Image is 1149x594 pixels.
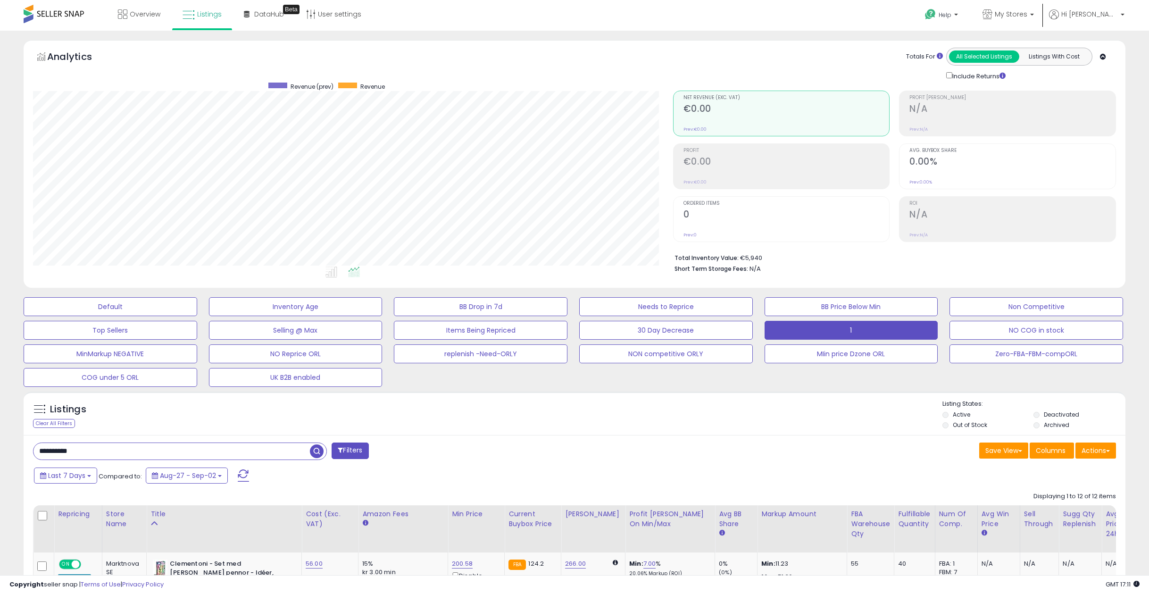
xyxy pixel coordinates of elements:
[579,321,753,340] button: 30 Day Decrease
[1106,580,1140,589] span: 2025-09-10 17:11 GMT
[1033,492,1116,501] div: Displaying 1 to 12 of 12 items
[749,264,761,273] span: N/A
[1036,446,1066,455] span: Columns
[24,344,197,363] button: MinMarkup NEGATIVE
[1075,443,1116,459] button: Actions
[1106,560,1137,568] div: N/A
[362,519,368,527] small: Amazon Fees.
[683,95,890,100] span: Net Revenue (Exc. VAT)
[1024,509,1055,529] div: Sell Through
[719,560,757,568] div: 0%
[394,321,567,340] button: Items Being Repriced
[209,344,383,363] button: NO Reprice ORL
[982,560,1013,568] div: N/A
[394,297,567,316] button: BB Drop in 7d
[1061,9,1118,19] span: Hi [PERSON_NAME]
[1044,421,1069,429] label: Archived
[579,344,753,363] button: NON competitive ORLY
[528,559,544,568] span: 124.2
[33,419,75,428] div: Clear All Filters
[1063,509,1098,529] div: Sugg Qty Replenish
[851,560,887,568] div: 55
[949,50,1019,63] button: All Selected Listings
[979,443,1028,459] button: Save View
[765,321,938,340] button: 1
[24,321,197,340] button: Top Sellers
[48,471,85,480] span: Last 7 Days
[508,509,557,529] div: Current Buybox Price
[761,560,840,568] p: 11.23
[1059,505,1102,552] th: Please note that this number is a calculation based on your required days of coverage and your ve...
[80,561,95,569] span: OFF
[34,468,97,484] button: Last 7 Days
[209,297,383,316] button: Inventory Age
[332,443,368,459] button: Filters
[898,509,931,529] div: Fulfillable Quantity
[953,410,970,418] label: Active
[765,297,938,316] button: BB Price Below Min
[898,560,927,568] div: 40
[362,509,444,519] div: Amazon Fees
[394,344,567,363] button: replenish -Need-ORLY
[47,50,110,66] h5: Analytics
[995,9,1027,19] span: My Stores
[909,103,1116,116] h2: N/A
[9,580,44,589] strong: Copyright
[24,297,197,316] button: Default
[106,509,142,529] div: Store Name
[761,509,843,519] div: Markup Amount
[683,148,890,153] span: Profit
[909,148,1116,153] span: Avg. Buybox Share
[683,209,890,222] h2: 0
[924,8,936,20] i: Get Help
[58,509,98,519] div: Repricing
[122,580,164,589] a: Privacy Policy
[674,251,1109,263] li: €5,940
[99,472,142,481] span: Compared to:
[625,505,715,552] th: The percentage added to the cost of goods (COGS) that forms the calculator for Min & Max prices.
[579,297,753,316] button: Needs to Reprice
[917,1,967,31] a: Help
[160,471,216,480] span: Aug-27 - Sep-02
[909,232,928,238] small: Prev: N/A
[306,509,354,529] div: Cost (Exc. VAT)
[508,560,526,570] small: FBA
[283,5,300,14] div: Tooltip anchor
[949,321,1123,340] button: NO COG in stock
[629,559,643,568] b: Min:
[9,580,164,589] div: seller snap | |
[1049,9,1124,31] a: Hi [PERSON_NAME]
[1030,443,1074,459] button: Columns
[360,83,385,91] span: Revenue
[50,403,86,416] h5: Listings
[939,509,974,529] div: Num of Comp.
[362,560,441,568] div: 15%
[1024,560,1052,568] div: N/A
[909,179,932,185] small: Prev: 0.00%
[683,232,697,238] small: Prev: 0
[629,560,708,577] div: %
[197,9,222,19] span: Listings
[761,559,775,568] strong: Min:
[130,9,160,19] span: Overview
[909,209,1116,222] h2: N/A
[949,344,1123,363] button: Zero-FBA-FBM-compORL
[719,529,724,537] small: Avg BB Share.
[939,560,970,568] div: FBA: 1
[306,559,323,569] a: 56.00
[982,529,987,537] small: Avg Win Price.
[683,103,890,116] h2: €0.00
[765,344,938,363] button: MIin price Dzone ORL
[906,52,943,61] div: Totals For
[674,265,748,273] b: Short Term Storage Fees:
[942,400,1126,409] p: Listing States:
[60,561,72,569] span: ON
[982,509,1016,529] div: Avg Win Price
[939,70,1017,81] div: Include Returns
[81,580,121,589] a: Terms of Use
[683,179,707,185] small: Prev: €0.00
[209,368,383,387] button: UK B2B enabled
[452,509,500,519] div: Min Price
[683,126,707,132] small: Prev: €0.00
[683,156,890,169] h2: €0.00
